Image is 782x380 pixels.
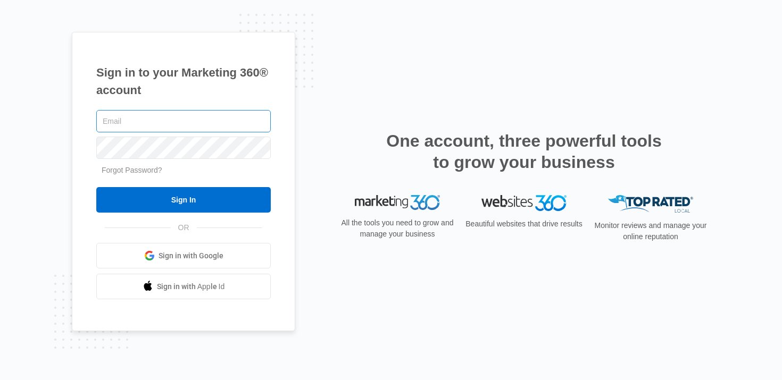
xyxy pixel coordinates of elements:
img: Top Rated Local [608,195,693,213]
p: Monitor reviews and manage your online reputation [591,220,710,242]
span: Sign in with Apple Id [157,281,225,292]
img: Websites 360 [481,195,567,210]
img: Marketing 360 [355,195,440,210]
a: Sign in with Apple Id [96,274,271,299]
span: Sign in with Google [159,250,223,261]
p: All the tools you need to grow and manage your business [338,217,457,240]
a: Sign in with Google [96,243,271,268]
span: OR [171,222,197,233]
input: Sign In [96,187,271,213]
input: Email [96,110,271,132]
p: Beautiful websites that drive results [464,218,584,230]
a: Forgot Password? [102,166,162,174]
h1: Sign in to your Marketing 360® account [96,64,271,99]
h2: One account, three powerful tools to grow your business [383,130,665,173]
